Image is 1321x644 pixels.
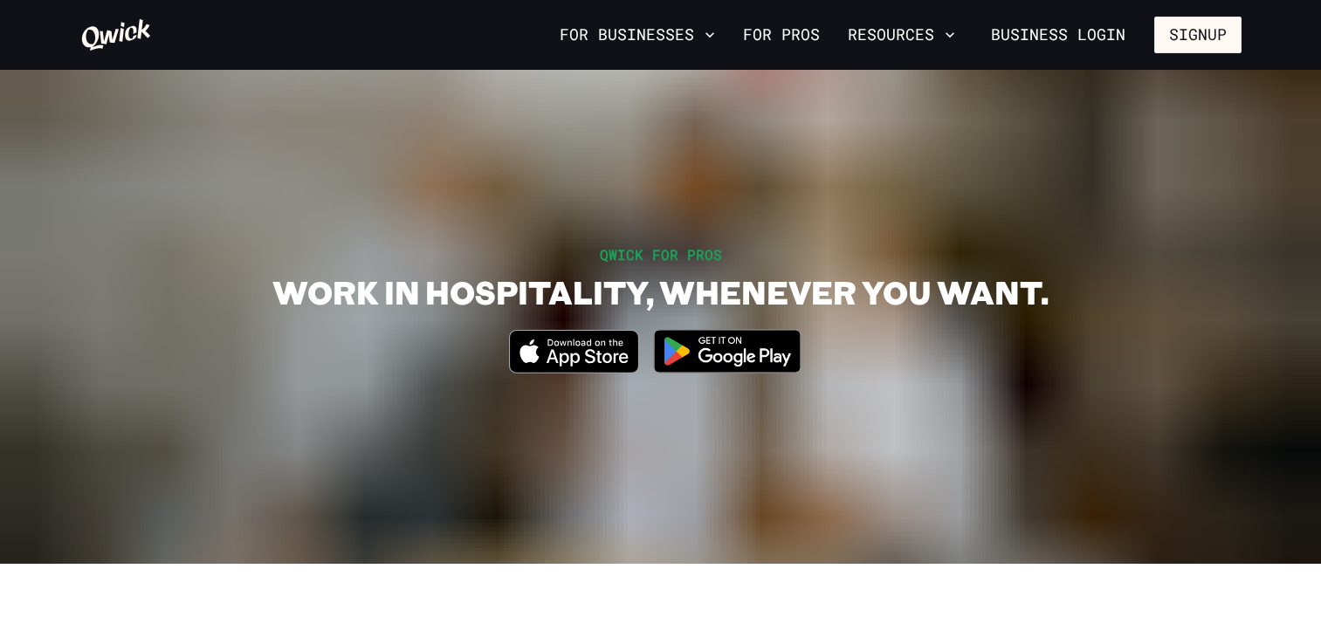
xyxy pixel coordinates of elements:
[976,17,1140,53] a: Business Login
[736,20,827,50] a: For Pros
[272,272,1049,312] h1: WORK IN HOSPITALITY, WHENEVER YOU WANT.
[841,20,962,50] button: Resources
[600,245,722,264] span: QWICK FOR PROS
[643,319,812,384] img: Get it on Google Play
[509,359,640,377] a: Download on the App Store
[553,20,722,50] button: For Businesses
[1154,17,1242,53] button: Signup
